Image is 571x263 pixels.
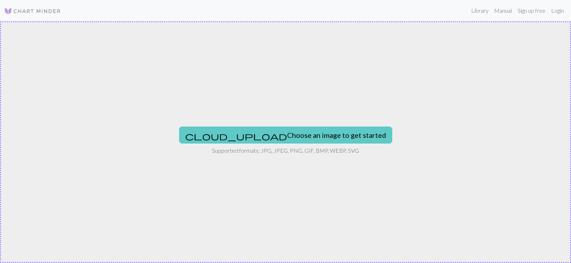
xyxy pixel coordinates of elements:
span: cloud_upload [185,131,287,141]
a: Sign up free [515,4,548,18]
a: Manual [491,4,515,18]
a: Library [468,4,491,18]
p: Supported formats: JPG, JPEG, PNG, GIF, BMP, WEBP, SVG [212,146,359,155]
img: Logo [4,7,61,15]
button: Choose an image to get started [179,127,392,144]
a: Login [548,4,567,18]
